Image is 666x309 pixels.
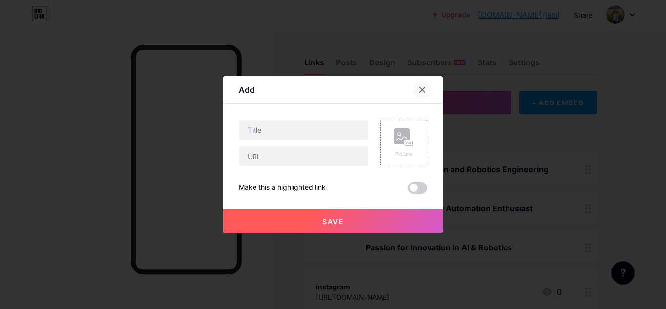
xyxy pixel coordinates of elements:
div: Add [239,84,255,96]
input: Title [239,120,368,140]
input: URL [239,146,368,166]
div: Picture [394,150,413,158]
span: Save [322,217,344,226]
div: Make this a highlighted link [239,182,326,194]
button: Save [223,209,443,233]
